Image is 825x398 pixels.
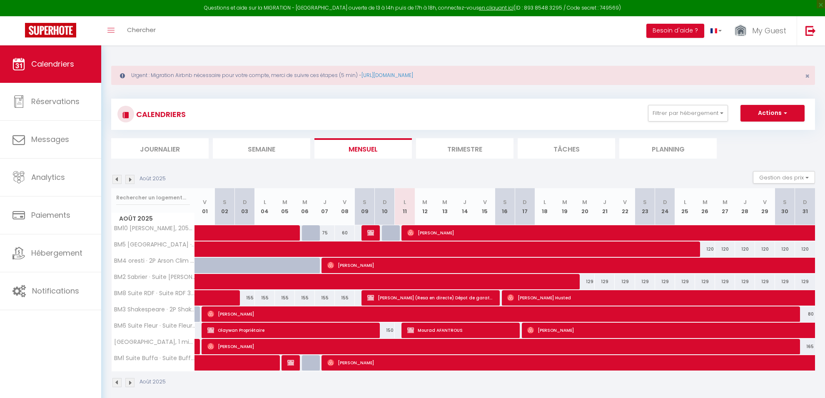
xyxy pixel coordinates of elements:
[395,188,415,225] th: 11
[335,290,355,306] div: 155
[31,96,80,107] span: Réservations
[648,105,728,122] button: Filtrer par hébergement
[287,355,294,371] span: Propriétaire Pas de Ménage
[435,188,455,225] th: 13
[562,198,567,206] abbr: M
[535,188,555,225] th: 18
[595,188,615,225] th: 21
[715,274,735,289] div: 129
[215,188,235,225] th: 02
[675,274,695,289] div: 129
[335,225,355,241] div: 60
[235,188,255,225] th: 03
[695,241,715,257] div: 120
[715,188,735,225] th: 27
[121,16,162,45] a: Chercher
[31,134,69,144] span: Messages
[295,290,315,306] div: 155
[795,339,815,354] div: 165
[116,190,190,205] input: Rechercher un logement...
[302,198,307,206] abbr: M
[375,188,395,225] th: 10
[783,198,787,206] abbr: S
[515,188,535,225] th: 17
[543,198,546,206] abbr: L
[31,210,70,220] span: Paiements
[735,188,755,225] th: 28
[335,188,355,225] th: 08
[140,378,166,386] p: Août 2025
[367,290,494,306] span: [PERSON_NAME] (Resa en directe) Dépot de garatntie caution à récuperer en cash le jour du check in
[735,241,755,257] div: 120
[695,188,715,225] th: 26
[582,198,587,206] abbr: M
[575,188,595,225] th: 20
[31,248,82,258] span: Hébergement
[127,25,156,34] span: Chercher
[643,198,647,206] abbr: S
[315,290,335,306] div: 155
[743,198,747,206] abbr: J
[361,72,413,79] a: [URL][DOMAIN_NAME]
[603,198,606,206] abbr: J
[675,188,695,225] th: 25
[195,188,215,225] th: 01
[207,322,374,338] span: Olaywan Propriétaire
[113,339,196,345] span: [GEOGRAPHIC_DATA], 1 min plage/Bail Mobilité
[255,188,275,225] th: 04
[442,198,447,206] abbr: M
[655,274,675,289] div: 129
[475,188,495,225] th: 15
[805,72,810,80] button: Close
[619,138,717,159] li: Planning
[795,274,815,289] div: 129
[113,290,196,296] span: BM8 Suite RDF · Suite RDF 3mins plage Parking clim 2 Chbres balcon
[140,175,166,183] p: Août 2025
[723,198,728,206] abbr: M
[363,198,366,206] abbr: S
[575,274,595,289] div: 129
[111,66,815,85] div: Urgent : Migration Airbnb nécessaire pour votre compte, merci de suivre ces étapes (5 min) -
[32,286,79,296] span: Notifications
[113,274,196,280] span: BM2 Sabrier · Suite [PERSON_NAME] Mer 2 balcons/ Parking & Clim
[455,188,475,225] th: 14
[315,188,335,225] th: 07
[735,274,755,289] div: 129
[314,138,412,159] li: Mensuel
[255,290,275,306] div: 155
[755,241,775,257] div: 120
[805,25,816,36] img: logout
[207,306,794,322] span: [PERSON_NAME]
[404,198,406,206] abbr: L
[31,172,65,182] span: Analytics
[223,198,227,206] abbr: S
[684,198,686,206] abbr: L
[740,105,805,122] button: Actions
[275,290,295,306] div: 155
[775,274,795,289] div: 129
[595,274,615,289] div: 129
[422,198,427,206] abbr: M
[805,71,810,81] span: ×
[775,241,795,257] div: 120
[695,274,715,289] div: 129
[315,225,335,241] div: 75
[523,198,527,206] abbr: D
[635,274,655,289] div: 129
[755,188,775,225] th: 29
[479,4,513,11] a: en cliquant ici
[367,225,374,241] span: [PERSON_NAME]
[407,322,514,338] span: Mourad AFANTROUS
[715,241,735,257] div: 120
[623,198,627,206] abbr: V
[113,355,196,361] span: BM1 Suite Buffa · Suite Buffa 5min from the beach/balcony, AC & WIFI
[483,198,487,206] abbr: V
[734,24,747,38] img: ...
[518,138,615,159] li: Tâches
[663,198,667,206] abbr: D
[635,188,655,225] th: 23
[646,24,704,38] button: Besoin d'aide ?
[134,105,186,124] h3: CALENDRIERS
[264,198,266,206] abbr: L
[795,306,815,322] div: 80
